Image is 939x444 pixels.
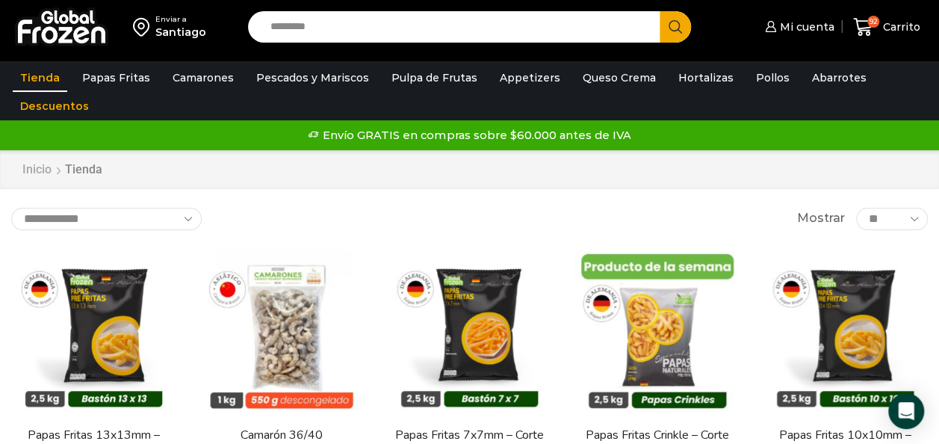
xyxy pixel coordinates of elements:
div: Open Intercom Messenger [888,393,924,429]
a: Pollos [749,64,797,92]
a: Descuentos [13,92,96,120]
a: Mi cuenta [761,12,834,42]
a: 92 Carrito [849,10,924,45]
a: Pescados y Mariscos [249,64,376,92]
a: Camarones [165,64,241,92]
a: Pulpa de Frutas [384,64,485,92]
a: Papas Fritas [75,64,158,92]
a: Abarrotes [805,64,874,92]
a: Inicio [22,161,52,179]
span: Mostrar [797,210,845,227]
span: Carrito [879,19,920,34]
div: Santiago [155,25,206,40]
a: Tienda [13,64,67,92]
select: Pedido de la tienda [11,208,202,230]
a: Queso Crema [575,64,663,92]
span: 92 [867,16,879,28]
img: address-field-icon.svg [133,14,155,40]
span: Mi cuenta [776,19,834,34]
nav: Breadcrumb [22,161,102,179]
a: Appetizers [492,64,568,92]
button: Search button [660,11,691,43]
a: Hortalizas [671,64,741,92]
div: Enviar a [155,14,206,25]
h1: Tienda [65,162,102,176]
